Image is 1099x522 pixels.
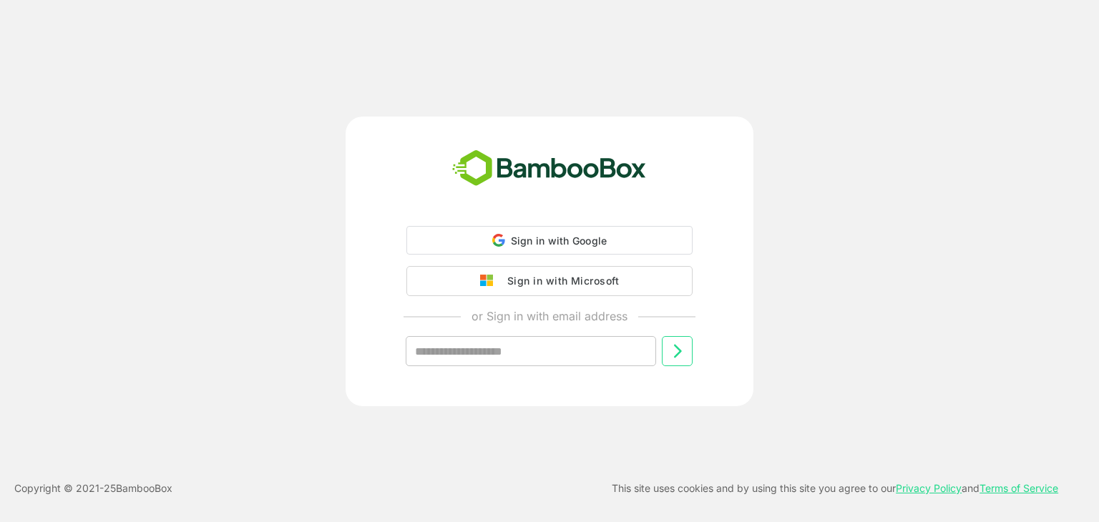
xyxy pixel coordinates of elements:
[444,145,654,192] img: bamboobox
[14,480,172,497] p: Copyright © 2021- 25 BambooBox
[500,272,619,290] div: Sign in with Microsoft
[980,482,1058,494] a: Terms of Service
[896,482,962,494] a: Privacy Policy
[480,275,500,287] img: google
[511,235,607,247] span: Sign in with Google
[406,226,693,255] div: Sign in with Google
[472,307,627,325] p: or Sign in with email address
[612,480,1058,497] p: This site uses cookies and by using this site you agree to our and
[406,266,693,296] button: Sign in with Microsoft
